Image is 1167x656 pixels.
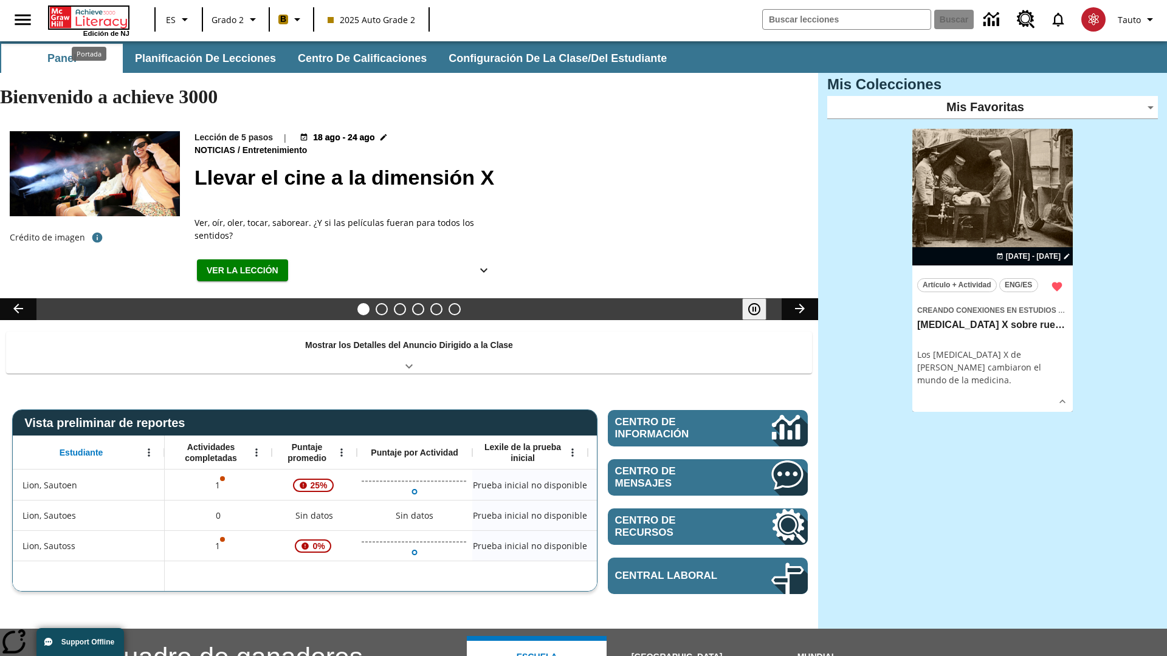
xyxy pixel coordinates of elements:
div: , 25%, ¡Atención! La puntuación media de 25% correspondiente al primer intento de este estudiante... [272,470,357,500]
span: ES [166,13,176,26]
h3: Mis Colecciones [827,76,1158,93]
span: Lion, Sautoen [22,479,77,491]
h2: Llevar el cine a la dimensión X [194,162,804,193]
button: Artículo + Actividad [917,278,997,292]
span: Lion, Sautoss [22,539,75,552]
button: Ver más [1053,392,1072,411]
span: Lion, Sautoes [22,509,76,522]
button: Carrusel de lecciones, seguir [782,298,818,320]
span: Puntaje promedio [278,442,336,463]
button: Pausar [742,298,766,320]
img: avatar image [1081,7,1106,32]
span: Grado 2 [212,13,244,26]
span: Creando conexiones en Estudios Sociales [917,306,1095,315]
div: 1, Es posible que sea inválido el puntaje de una o más actividades., Lion, Sautoen [165,470,272,500]
button: Diapositiva 4 ¿Los autos del futuro? [412,303,424,315]
span: Edición de NJ [83,30,129,37]
span: Prueba inicial no disponible, Lion, Sautoes [473,509,587,522]
div: Sin datos, Lion, Sautoes [390,504,439,528]
a: Centro de mensajes [608,459,808,496]
button: Abrir el menú lateral [5,2,41,38]
span: Sin datos [289,503,339,528]
span: 25% [306,474,332,496]
span: B [280,12,286,27]
a: Centro de información [608,410,808,446]
button: Crédito de foto: The Asahi Shimbun vía Getty Images [85,227,109,248]
span: Centro de información [615,416,730,440]
span: | [283,131,287,144]
span: 2025 Auto Grade 2 [328,13,415,26]
span: ENG/ES [1005,279,1032,292]
button: Escoja un nuevo avatar [1074,4,1113,35]
a: Centro de recursos, Se abrirá en una pestaña nueva. [608,508,808,545]
div: Mostrar los Detalles del Anuncio Dirigido a la Clase [6,332,812,374]
button: ENG/ES [999,278,1038,292]
button: Abrir menú [140,443,158,462]
div: 1, Es posible que sea inválido el puntaje de una o más actividades., Lion, Sautoss [165,530,272,561]
span: 0 [216,509,221,522]
span: Prueba inicial no disponible, Lion, Sautoss [473,539,587,552]
span: Estudiante [60,447,103,458]
div: 0, Lion, Sautoes [165,500,272,530]
span: Artículo + Actividad [923,279,991,292]
div: Mis Favoritas [827,96,1158,119]
button: Diapositiva 5 ¿Cuál es la gran idea? [430,303,442,315]
div: , 0%, ¡Atención! La puntuación media de 0% correspondiente al primer intento de este estudiante d... [272,530,357,561]
span: [DATE] - [DATE] [1006,251,1061,262]
button: 20 ago - 20 ago Elegir fechas [994,251,1073,262]
img: El panel situado frente a los asientos rocía con agua nebulizada al feliz público en un cine equi... [10,131,180,216]
span: 18 ago - 24 ago [313,131,374,144]
div: Ver, oír, oler, tocar, saborear. ¿Y si las películas fueran para todos los sentidos? [194,216,498,242]
div: Portada [72,47,106,61]
button: Remover de Favoritas [1046,276,1068,298]
span: Noticias [194,144,238,157]
div: Sin datos, Lion, Sautoen [588,470,703,500]
button: Diapositiva 6 Una idea, mucho trabajo [449,303,461,315]
button: Diapositiva 1 Llevar el cine a la dimensión X [357,303,370,315]
p: 1 [214,479,222,491]
span: Central laboral [615,570,735,582]
a: Central laboral [608,558,808,594]
a: Centro de información [976,3,1010,36]
p: Mostrar los Detalles del Anuncio Dirigido a la Clase [305,339,513,352]
p: Lección de 5 pasos [194,131,273,144]
span: Tema: Creando conexiones en Estudios Sociales/Historia universal III [917,303,1068,316]
span: Support Offline [61,638,114,646]
p: 1 [214,539,222,552]
span: Centro de mensajes [615,465,735,490]
div: Los [MEDICAL_DATA] X de [PERSON_NAME] cambiaron el mundo de la medicina. [917,348,1068,386]
span: Tauto [1118,13,1141,26]
button: Abrir menú [332,443,351,462]
button: Configuración de la clase/del estudiante [439,44,676,73]
span: Lexile de la prueba inicial [478,442,567,463]
div: Sin datos, Lion, Sautoss [588,530,703,561]
div: Portada [48,4,129,37]
span: 0% [308,535,329,557]
button: Panel [1,44,123,73]
button: Diapositiva 3 Modas que pasaron de moda [394,303,406,315]
button: Abrir menú [563,443,582,462]
span: Centro de recursos [615,514,735,539]
button: Ver la lección [197,259,288,282]
a: Centro de recursos, Se abrirá en una pestaña nueva. [1010,3,1042,36]
input: Buscar campo [763,10,931,29]
body: Máximo 600 caracteres Presiona Escape para desactivar la barra de herramientas Presiona Alt + F10... [10,10,173,23]
div: Sin datos, Lion, Sautoes [588,500,703,530]
button: Ver más [472,259,496,282]
button: Centro de calificaciones [288,44,436,73]
button: Support Offline [36,628,124,656]
button: Lenguaje: ES, Selecciona un idioma [159,9,198,30]
button: Planificación de lecciones [125,44,286,73]
span: Entretenimiento [243,144,310,157]
span: Prueba inicial no disponible, Lion, Sautoen [473,479,587,491]
div: Sin datos, Lion, Sautoes [272,500,357,530]
button: Grado: Grado 2, Elige un grado [207,9,265,30]
p: Crédito de imagen [10,231,85,244]
span: Puntaje por Actividad [371,447,458,458]
button: Abrir menú [247,443,266,462]
button: 18 ago - 24 ago Elegir fechas [297,131,390,144]
a: Portada [48,5,129,30]
span: Vista preliminar de reportes [24,416,191,430]
button: Boost El color de la clase es anaranjado claro. Cambiar el color de la clase. [274,9,309,30]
